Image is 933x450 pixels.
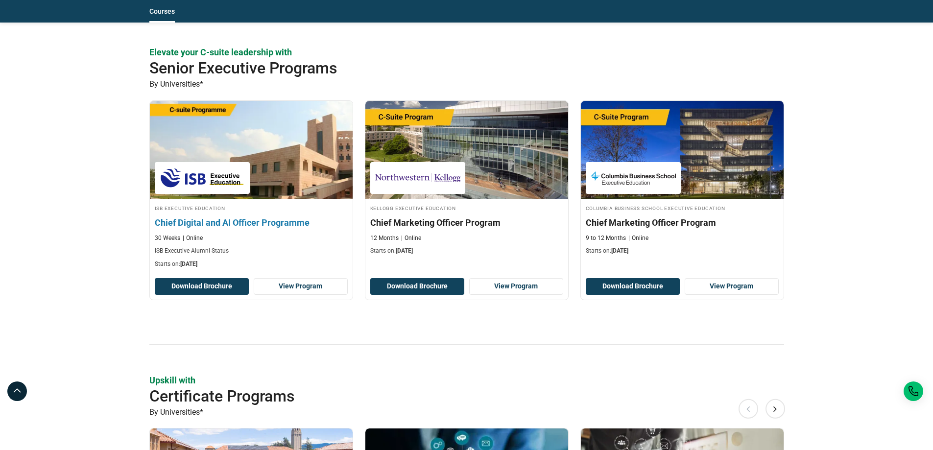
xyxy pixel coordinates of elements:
p: Starts on: [370,247,563,255]
p: Online [183,234,203,242]
p: Online [628,234,648,242]
h2: Certificate Programs [149,386,720,406]
p: Elevate your C-suite leadership with [149,46,784,58]
button: Previous [739,399,758,419]
span: [DATE] [180,261,197,267]
p: 9 to 12 Months [586,234,626,242]
a: Digital Marketing Course by ISB Executive Education - September 27, 2025 ISB Executive Education ... [150,101,353,273]
p: 12 Months [370,234,399,242]
img: Chief Marketing Officer Program | Online Digital Marketing Course [581,101,784,199]
button: Download Brochure [155,278,249,295]
span: [DATE] [396,247,413,254]
a: View Program [685,278,779,295]
h3: Chief Marketing Officer Program [370,216,563,229]
span: [DATE] [611,247,628,254]
p: By Universities* [149,78,784,91]
p: Starts on: [155,260,348,268]
img: ISB Executive Education [160,167,245,189]
p: Online [401,234,421,242]
a: Sales and Marketing Course by Kellogg Executive Education - October 14, 2025 Kellogg Executive Ed... [365,101,568,261]
img: Chief Digital and AI Officer Programme | Online Digital Marketing Course [140,96,362,204]
a: View Program [469,278,563,295]
h4: Columbia Business School Executive Education [586,204,779,212]
h2: Senior Executive Programs [149,58,720,78]
button: Download Brochure [586,278,680,295]
h3: Chief Digital and AI Officer Programme [155,216,348,229]
img: Chief Marketing Officer Program | Online Sales and Marketing Course [365,101,568,199]
button: Download Brochure [370,278,464,295]
p: Starts on: [586,247,779,255]
h4: ISB Executive Education [155,204,348,212]
p: Upskill with [149,374,784,386]
a: Digital Marketing Course by Columbia Business School Executive Education - December 9, 2025 Colum... [581,101,784,261]
a: View Program [254,278,348,295]
h3: Chief Marketing Officer Program [586,216,779,229]
h4: Kellogg Executive Education [370,204,563,212]
button: Next [766,399,785,419]
p: 30 Weeks [155,234,180,242]
p: ISB Executive Alumni Status [155,247,348,255]
img: Kellogg Executive Education [375,167,460,189]
img: Columbia Business School Executive Education [591,167,676,189]
p: By Universities* [149,406,784,419]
